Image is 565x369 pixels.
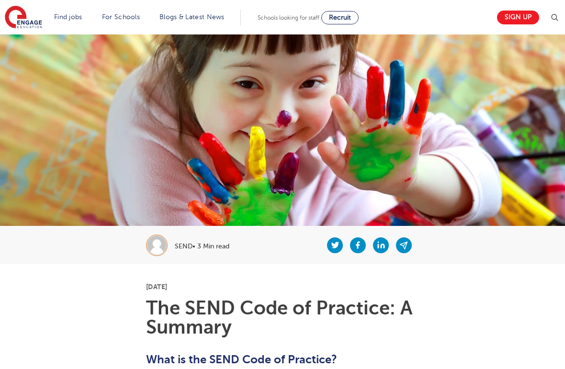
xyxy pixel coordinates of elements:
[5,6,42,30] img: Engage Education
[102,13,140,21] a: For Schools
[329,14,351,21] span: Recruit
[258,14,319,21] span: Schools looking for staff
[497,11,539,24] a: Sign up
[146,351,419,368] h2: What is the SEND Code of Practice?
[54,13,82,21] a: Find jobs
[159,13,225,21] a: Blogs & Latest News
[146,283,419,290] p: [DATE]
[321,11,359,24] a: Recruit
[175,243,229,250] p: SEND• 3 Min read
[146,299,419,337] h1: The SEND Code of Practice: A Summary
